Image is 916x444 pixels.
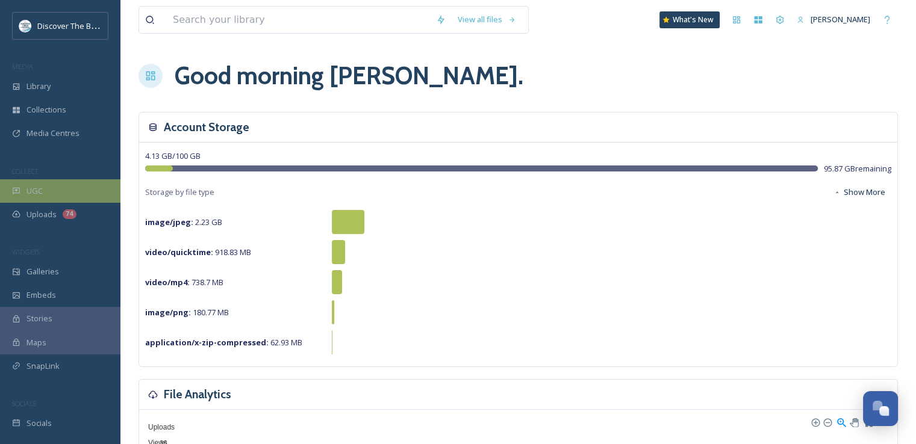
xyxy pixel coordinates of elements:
span: 180.77 MB [145,307,229,318]
strong: image/jpeg : [145,217,193,227]
span: 4.13 GB / 100 GB [145,150,201,161]
div: Panning [850,418,857,425]
div: Zoom In [811,418,819,426]
span: 62.93 MB [145,337,302,348]
span: Socials [26,418,52,429]
div: Zoom Out [823,418,831,426]
span: SOCIALS [12,399,36,408]
div: Selection Zoom [836,416,846,427]
strong: video/quicktime : [145,247,213,257]
span: MEDIA [12,62,33,71]
a: [PERSON_NAME] [791,8,876,31]
span: 918.83 MB [145,247,251,257]
a: View all files [452,8,522,31]
strong: image/png : [145,307,191,318]
span: Uploads [139,423,175,431]
h1: Good morning [PERSON_NAME] . [175,58,523,94]
span: 95.87 GB remaining [824,163,891,174]
div: Reset Zoom [863,416,873,427]
button: Open Chat [863,391,898,426]
span: Galleries [26,266,59,277]
strong: video/mp4 : [145,277,190,288]
span: Discover The Blue [37,20,102,31]
span: 2.23 GB [145,217,222,227]
strong: application/x-zip-compressed : [145,337,269,348]
span: 738.7 MB [145,277,223,288]
span: [PERSON_NAME] [811,14,870,25]
span: Library [26,81,51,92]
a: What's New [659,11,720,28]
input: Search your library [167,7,430,33]
span: SnapLink [26,360,60,372]
span: Media Centres [26,128,79,139]
span: Stories [26,313,52,324]
span: Embeds [26,289,56,301]
h3: Account Storage [164,119,249,136]
span: COLLECT [12,167,38,176]
span: WIDGETS [12,247,40,256]
span: Maps [26,337,46,348]
img: 1710423113617.jpeg [19,20,31,32]
button: Show More [827,180,891,204]
span: UGC [26,185,43,197]
h3: File Analytics [164,386,231,403]
div: 74 [63,209,76,219]
span: Storage by file type [145,187,214,198]
span: Collections [26,104,66,116]
span: Uploads [26,209,57,220]
div: Menu [875,416,885,427]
